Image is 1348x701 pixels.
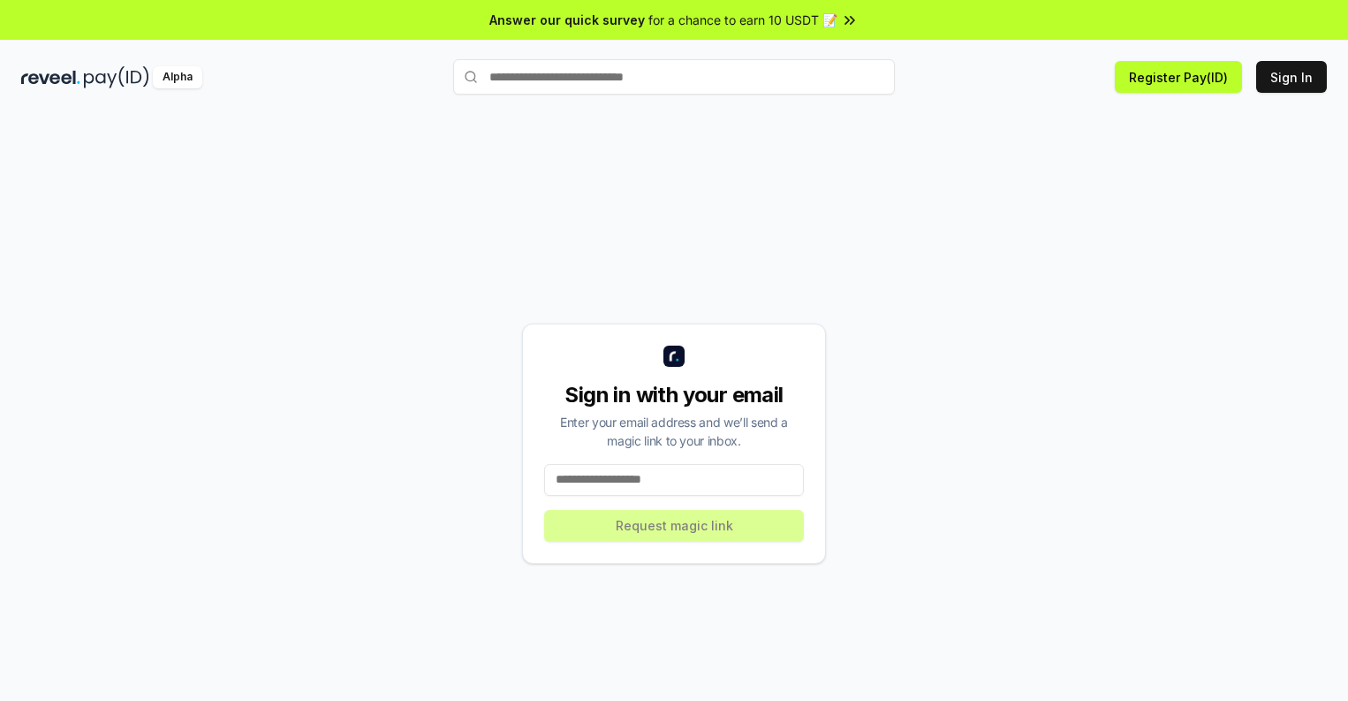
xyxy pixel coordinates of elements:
span: Answer our quick survey [489,11,645,29]
button: Sign In [1256,61,1327,93]
div: Alpha [153,66,202,88]
img: reveel_dark [21,66,80,88]
img: logo_small [663,346,685,367]
img: pay_id [84,66,149,88]
div: Sign in with your email [544,381,804,409]
button: Register Pay(ID) [1115,61,1242,93]
div: Enter your email address and we’ll send a magic link to your inbox. [544,413,804,450]
span: for a chance to earn 10 USDT 📝 [648,11,837,29]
